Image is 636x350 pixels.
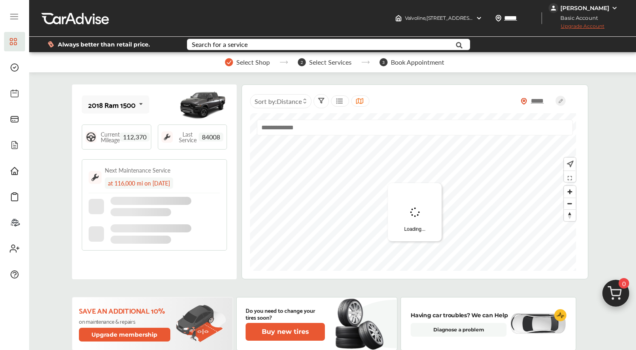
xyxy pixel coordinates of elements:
[85,131,97,143] img: steering_logo
[280,61,288,64] img: stepper-arrow.e24c07c6.svg
[619,278,629,289] span: 0
[250,113,576,271] canvas: Map
[105,166,170,174] div: Next Maintenance Service
[254,97,302,106] span: Sort by :
[246,323,325,341] button: Buy new tires
[541,12,542,24] img: header-divider.bc55588e.svg
[379,58,388,66] span: 3
[388,183,442,241] div: Loading...
[161,131,173,143] img: maintenance_logo
[476,15,482,21] img: header-down-arrow.9dd2ce7d.svg
[509,313,566,335] img: diagnose-vehicle.c84bcb0a.svg
[309,59,352,66] span: Select Services
[549,14,604,22] span: Basic Account
[79,328,170,342] button: Upgrade membership
[79,306,172,315] p: Save an additional 10%
[411,323,507,337] a: Diagnose a problem
[411,311,508,320] p: Having car troubles? We can Help
[79,318,172,325] p: on maintenance & repairs
[565,160,574,169] img: recenter.ce011a49.svg
[564,209,576,221] button: Reset bearing to north
[225,58,233,66] img: stepper-checkmark.b5569197.svg
[246,323,326,341] a: Buy new tires
[120,133,150,141] span: 112,370
[521,98,527,105] img: location_vector_orange.38f05af8.svg
[176,305,226,342] img: update-membership.81812027.svg
[88,101,136,109] div: 2018 Ram 1500
[549,3,558,13] img: jVpblrzwTbfkPYzPPzSLxeg0AAAAASUVORK5CYII=
[405,15,572,21] span: Valvoline , [STREET_ADDRESS] San Antonio , [GEOGRAPHIC_DATA] 78230
[564,198,576,209] button: Zoom out
[48,41,54,48] img: dollor_label_vector.a70140d1.svg
[192,41,248,48] div: Search for a service
[246,307,325,320] p: Do you need to change your tires soon?
[395,15,402,21] img: header-home-logo.8d720a4f.svg
[58,42,150,47] span: Always better than retail price.
[495,15,502,21] img: location_vector.a44bc228.svg
[361,61,370,64] img: stepper-arrow.e24c07c6.svg
[277,97,302,106] span: Distance
[105,177,173,189] div: at 116,000 mi on [DATE]
[391,59,444,66] span: Book Appointment
[564,186,576,198] button: Zoom in
[89,171,102,184] img: maintenance_logo
[236,59,270,66] span: Select Shop
[101,131,120,143] span: Current Mileage
[560,4,609,12] div: [PERSON_NAME]
[549,23,604,33] span: Upgrade Account
[178,86,227,123] img: mobile_11575_st0640_046.jpg
[596,276,635,315] img: cart_icon.3d0951e8.svg
[177,131,199,143] span: Last Service
[199,133,223,141] span: 84008
[298,58,306,66] span: 2
[611,5,618,11] img: WGsFRI8htEPBVLJbROoPRyZpYNWhNONpIPPETTm6eUC0GeLEiAAAAAElFTkSuQmCC
[554,309,566,321] img: cardiogram-logo.18e20815.svg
